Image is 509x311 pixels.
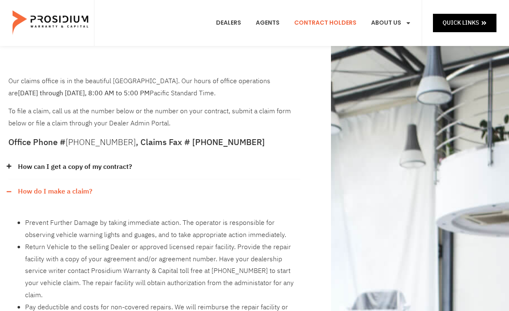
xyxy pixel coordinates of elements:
[433,14,496,32] a: Quick Links
[8,138,300,146] h5: Office Phone # , Claims Fax # [PHONE_NUMBER]
[288,8,363,38] a: Contract Holders
[25,217,300,241] li: Prevent Further Damage by taking immediate action. The operator is responsible for observing vehi...
[66,136,136,148] a: [PHONE_NUMBER]
[210,8,247,38] a: Dealers
[8,155,300,180] div: How can I get a copy of my contract?
[18,186,92,198] a: How do I make a claim?
[25,241,300,301] li: Return Vehicle to the selling Dealer or approved licensed repair facility. Provide the repair fac...
[210,8,417,38] nav: Menu
[8,179,300,204] div: How do I make a claim?
[365,8,417,38] a: About Us
[8,75,300,130] div: To file a claim, call us at the number below or the number on your contract, submit a claim form ...
[249,8,286,38] a: Agents
[443,18,479,28] span: Quick Links
[18,161,132,173] a: How can I get a copy of my contract?
[8,75,300,99] p: Our claims office is in the beautiful [GEOGRAPHIC_DATA]. Our hours of office operations are Pacif...
[18,88,150,98] b: [DATE] through [DATE], 8:00 AM to 5:00 PM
